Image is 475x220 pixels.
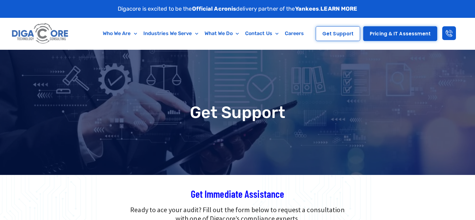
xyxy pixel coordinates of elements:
a: LEARN MORE [320,5,357,12]
a: Who We Are [100,26,140,41]
h1: Get Support [3,104,472,120]
p: Digacore is excited to be the delivery partner of the . [118,5,358,13]
strong: Official Acronis [192,5,236,12]
a: Careers [282,26,307,41]
span: Get Support [322,31,354,36]
a: Industries We Serve [140,26,201,41]
span: Get Immediate Assistance [191,188,284,200]
a: Contact Us [242,26,282,41]
img: Digacore logo 1 [10,21,70,46]
a: What We Do [201,26,242,41]
strong: Yankees [295,5,319,12]
a: Pricing & IT Assessment [363,26,437,41]
span: Pricing & IT Assessment [370,31,431,36]
a: Get Support [316,26,360,41]
nav: Menu [95,26,311,41]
